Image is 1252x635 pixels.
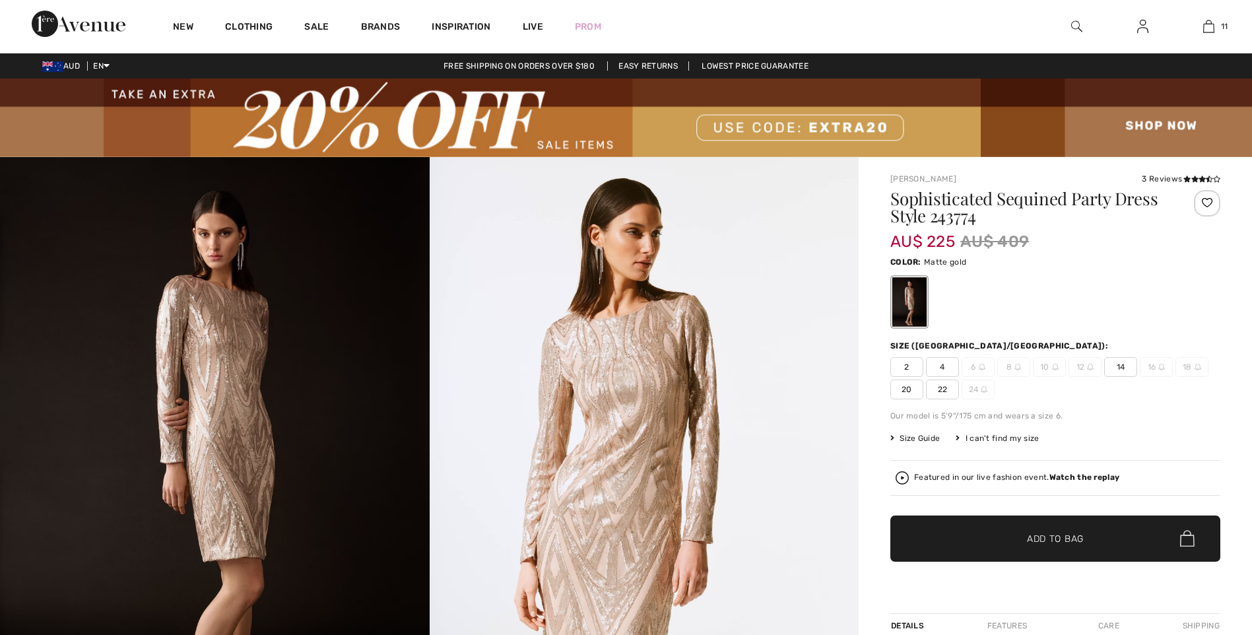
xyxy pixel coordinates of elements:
span: Matte gold [924,257,966,267]
img: My Bag [1203,18,1214,34]
a: 11 [1176,18,1241,34]
span: 20 [890,380,923,399]
a: Easy Returns [607,61,689,71]
span: 22 [926,380,959,399]
img: My Info [1137,18,1148,34]
img: ring-m.svg [979,364,985,370]
span: 14 [1104,357,1137,377]
div: Our model is 5'9"/175 cm and wears a size 6. [890,410,1220,422]
h1: Sophisticated Sequined Party Dress Style 243774 [890,190,1166,224]
a: Sale [304,21,329,35]
a: Free shipping on orders over $180 [433,61,605,71]
img: ring-m.svg [981,386,987,393]
span: 16 [1140,357,1173,377]
img: ring-m.svg [1052,364,1059,370]
span: 4 [926,357,959,377]
span: Inspiration [432,21,490,35]
a: Lowest Price Guarantee [691,61,819,71]
span: 24 [962,380,995,399]
span: Size Guide [890,432,940,444]
img: search the website [1071,18,1082,34]
span: 6 [962,357,995,377]
span: AUD [42,61,85,71]
span: Color: [890,257,921,267]
span: AU$ 225 [890,219,955,251]
span: EN [93,61,110,71]
div: Matte gold [892,277,927,327]
a: New [173,21,193,35]
span: 8 [997,357,1030,377]
a: Prom [575,20,601,34]
div: Featured in our live fashion event. [914,473,1119,482]
a: [PERSON_NAME] [890,174,956,184]
span: 10 [1033,357,1066,377]
img: ring-m.svg [1014,364,1021,370]
a: Clothing [225,21,273,35]
a: Sign In [1127,18,1159,35]
img: Bag.svg [1180,530,1195,547]
div: 3 Reviews [1142,173,1220,185]
a: Brands [361,21,401,35]
img: Watch the replay [896,471,909,485]
img: 1ère Avenue [32,11,125,37]
span: AU$ 409 [960,230,1029,253]
div: Size ([GEOGRAPHIC_DATA]/[GEOGRAPHIC_DATA]): [890,340,1111,352]
button: Add to Bag [890,516,1220,562]
span: Add to Bag [1027,531,1084,545]
div: I can't find my size [956,432,1039,444]
span: 18 [1175,357,1208,377]
span: 11 [1221,20,1228,32]
a: Live [523,20,543,34]
img: ring-m.svg [1087,364,1094,370]
span: 2 [890,357,923,377]
span: 12 [1069,357,1102,377]
img: Australian Dollar [42,61,63,72]
img: ring-m.svg [1195,364,1201,370]
img: ring-m.svg [1158,364,1165,370]
strong: Watch the replay [1049,473,1120,482]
